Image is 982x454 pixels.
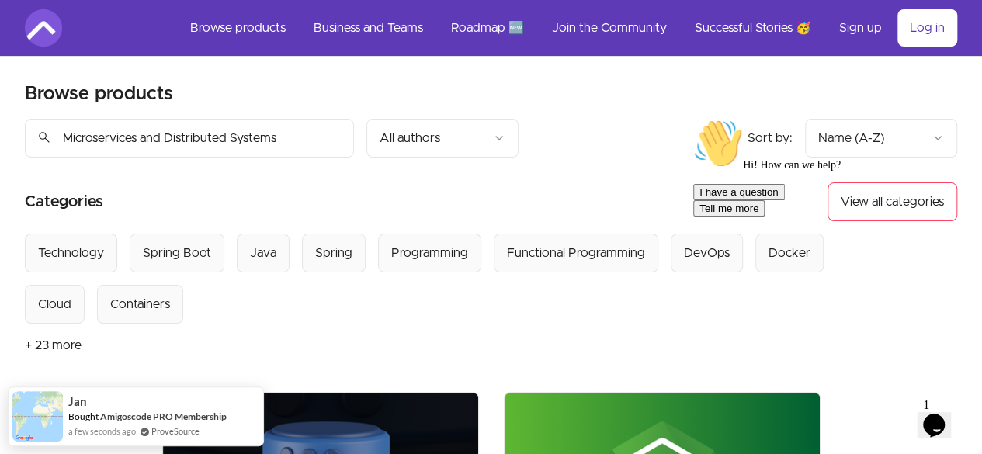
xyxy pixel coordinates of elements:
[6,71,98,88] button: I have a question
[143,244,211,262] div: Spring Boot
[6,47,154,58] span: Hi! How can we help?
[25,324,82,367] button: + 23 more
[178,9,298,47] a: Browse products
[25,81,173,106] h1: Browse products
[100,411,227,422] a: Amigoscode PRO Membership
[684,244,730,262] div: DevOps
[38,244,104,262] div: Technology
[68,395,87,408] span: Jan
[827,9,894,47] a: Sign up
[897,9,957,47] a: Log in
[25,119,354,158] input: Search product names
[6,88,78,104] button: Tell me more
[250,244,276,262] div: Java
[110,295,170,314] div: Containers
[315,244,352,262] div: Spring
[25,182,103,221] h2: Categories
[6,6,56,56] img: :wave:
[439,9,536,47] a: Roadmap 🆕
[68,411,99,422] span: Bought
[38,295,71,314] div: Cloud
[917,392,966,438] iframe: chat widget
[682,9,824,47] a: Successful Stories 🥳
[540,9,679,47] a: Join the Community
[391,244,468,262] div: Programming
[178,9,957,47] nav: Main
[151,425,200,438] a: ProveSource
[366,119,519,158] button: Filter by author
[301,9,435,47] a: Business and Teams
[687,113,966,384] iframe: chat widget
[37,126,51,148] span: search
[6,6,286,104] div: 👋Hi! How can we help?I have a questionTell me more
[507,244,645,262] div: Functional Programming
[68,425,136,438] span: a few seconds ago
[12,391,63,442] img: provesource social proof notification image
[25,9,62,47] img: Amigoscode logo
